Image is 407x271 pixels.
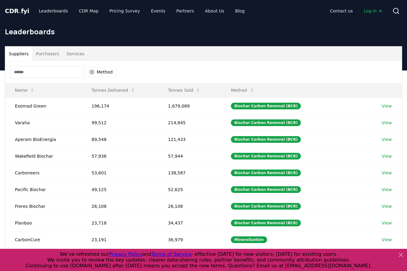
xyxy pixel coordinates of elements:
[5,231,82,248] td: CarbonCure
[5,198,82,214] td: Freres Biochar
[158,131,221,148] td: 121,433
[34,5,73,16] a: Leaderboards
[172,5,199,16] a: Partners
[382,153,392,159] a: View
[325,5,388,16] nav: Main
[158,214,221,231] td: 34,437
[82,248,158,265] td: 22,780
[82,231,158,248] td: 23,191
[382,103,392,109] a: View
[158,181,221,198] td: 52,625
[231,136,301,143] div: Biochar Carbon Removal (BCR)
[82,198,158,214] td: 26,108
[231,119,301,126] div: Biochar Carbon Removal (BCR)
[82,131,158,148] td: 89,548
[231,186,301,193] div: Biochar Carbon Removal (BCR)
[231,203,301,210] div: Biochar Carbon Removal (BCR)
[34,5,249,16] nav: Main
[158,198,221,214] td: 26,108
[325,5,358,16] a: Contact us
[158,231,221,248] td: 36,979
[231,220,301,226] div: Biochar Carbon Removal (BCR)
[74,5,103,16] a: CDR Map
[5,98,82,114] td: Exomad Green
[5,114,82,131] td: Varaha
[158,148,221,164] td: 57,944
[82,214,158,231] td: 23,718
[382,220,392,226] a: View
[146,5,170,16] a: Events
[85,67,117,77] button: Method
[382,136,392,142] a: View
[82,114,158,131] td: 99,512
[364,8,383,14] span: Log in
[63,46,88,61] button: Services
[5,46,32,61] button: Suppliers
[82,164,158,181] td: 53,601
[5,7,29,15] span: CDR fyi
[226,84,259,96] button: Method
[230,5,249,16] a: Blog
[82,181,158,198] td: 49,125
[105,5,145,16] a: Pricing Survey
[5,214,82,231] td: Planboo
[82,148,158,164] td: 57,936
[5,181,82,198] td: Pacific Biochar
[158,114,221,131] td: 214,845
[5,164,82,181] td: Carboneers
[231,170,301,176] div: Biochar Carbon Removal (BCR)
[382,187,392,193] a: View
[382,120,392,126] a: View
[231,153,301,160] div: Biochar Carbon Removal (BCR)
[5,7,29,15] a: CDR.fyi
[231,236,267,243] div: Mineralization
[5,131,82,148] td: Aperam BioEnergia
[359,5,388,16] a: Log in
[19,7,21,15] span: .
[82,98,158,114] td: 196,174
[5,27,402,36] h1: Leaderboards
[382,203,392,209] a: View
[158,248,221,265] td: 28,202
[163,84,205,96] button: Tonnes Sold
[382,237,392,243] a: View
[32,46,63,61] button: Purchasers
[5,148,82,164] td: Wakefield Biochar
[158,164,221,181] td: 138,587
[200,5,229,16] a: About Us
[231,103,301,109] div: Biochar Carbon Removal (BCR)
[87,84,140,96] button: Tonnes Delivered
[158,98,221,114] td: 1,679,089
[5,248,82,265] td: Running Tide | Inactive
[10,84,40,96] button: Name
[382,170,392,176] a: View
